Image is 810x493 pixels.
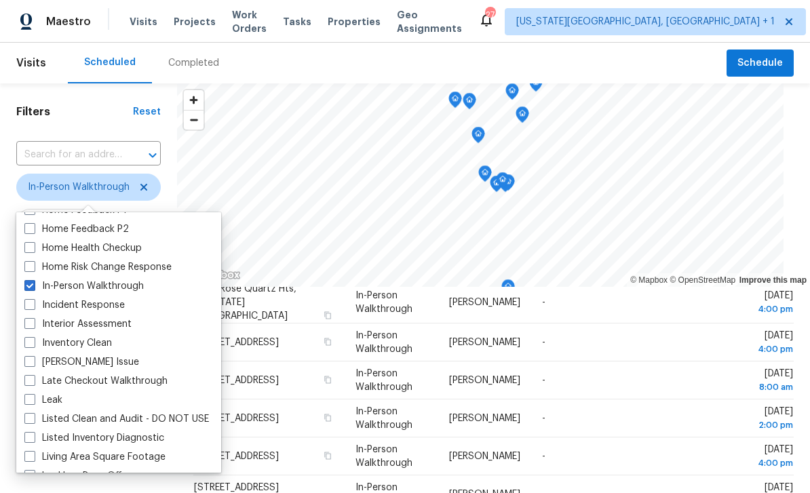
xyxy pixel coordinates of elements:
[322,309,334,321] button: Copy Address
[542,338,545,347] span: -
[449,338,520,347] span: [PERSON_NAME]
[16,144,123,165] input: Search for an address...
[177,83,784,287] canvas: Map
[194,338,279,347] span: [STREET_ADDRESS]
[322,450,334,462] button: Copy Address
[355,290,412,313] span: In-Person Walkthrough
[448,92,462,113] div: Map marker
[478,165,492,186] div: Map marker
[283,17,311,26] span: Tasks
[722,331,793,356] span: [DATE]
[232,8,267,35] span: Work Orders
[133,105,161,119] div: Reset
[322,412,334,424] button: Copy Address
[184,110,204,130] button: Zoom out
[16,105,133,119] h1: Filters
[355,331,412,354] span: In-Person Walkthrough
[722,380,793,394] div: 8:00 am
[24,317,132,331] label: Interior Assessment
[24,412,209,426] label: Listed Clean and Audit - DO NOT USE
[542,376,545,385] span: -
[24,279,144,293] label: In-Person Walkthrough
[542,297,545,307] span: -
[397,8,462,35] span: Geo Assignments
[471,127,485,148] div: Map marker
[194,414,279,423] span: [STREET_ADDRESS]
[24,431,164,445] label: Listed Inventory Diagnostic
[355,407,412,430] span: In-Person Walkthrough
[727,50,794,77] button: Schedule
[485,8,495,22] div: 27
[516,15,775,28] span: [US_STATE][GEOGRAPHIC_DATA], [GEOGRAPHIC_DATA] + 1
[24,469,122,483] label: Lockbox Drop Off
[739,275,807,285] a: Improve this map
[194,283,296,320] span: 1608 Rose Quartz Hts, [US_STATE][GEOGRAPHIC_DATA]
[322,336,334,348] button: Copy Address
[630,275,668,285] a: Mapbox
[130,15,157,28] span: Visits
[542,414,545,423] span: -
[722,369,793,394] span: [DATE]
[184,111,204,130] span: Zoom out
[722,456,793,470] div: 4:00 pm
[24,260,172,274] label: Home Risk Change Response
[496,172,509,193] div: Map marker
[722,302,793,315] div: 4:00 pm
[16,48,46,78] span: Visits
[322,374,334,386] button: Copy Address
[542,452,545,461] span: -
[529,75,543,96] div: Map marker
[355,445,412,468] span: In-Person Walkthrough
[46,15,91,28] span: Maestro
[24,393,62,407] label: Leak
[505,83,519,104] div: Map marker
[184,90,204,110] button: Zoom in
[722,445,793,470] span: [DATE]
[449,452,520,461] span: [PERSON_NAME]
[722,342,793,356] div: 4:00 pm
[24,374,168,388] label: Late Checkout Walkthrough
[24,298,125,312] label: Incident Response
[355,369,412,392] span: In-Person Walkthrough
[28,180,130,194] span: In-Person Walkthrough
[24,336,112,350] label: Inventory Clean
[143,146,162,165] button: Open
[490,176,503,197] div: Map marker
[24,241,142,255] label: Home Health Checkup
[737,55,783,72] span: Schedule
[670,275,735,285] a: OpenStreetMap
[501,279,515,300] div: Map marker
[24,355,139,369] label: [PERSON_NAME] Issue
[24,222,129,236] label: Home Feedback P2
[24,450,166,464] label: Living Area Square Footage
[84,56,136,69] div: Scheduled
[449,414,520,423] span: [PERSON_NAME]
[449,297,520,307] span: [PERSON_NAME]
[168,56,219,70] div: Completed
[328,15,381,28] span: Properties
[722,290,793,315] span: [DATE]
[449,376,520,385] span: [PERSON_NAME]
[463,93,476,114] div: Map marker
[722,407,793,432] span: [DATE]
[194,452,279,461] span: [STREET_ADDRESS]
[194,376,279,385] span: [STREET_ADDRESS]
[722,418,793,432] div: 2:00 pm
[516,106,529,127] div: Map marker
[174,15,216,28] span: Projects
